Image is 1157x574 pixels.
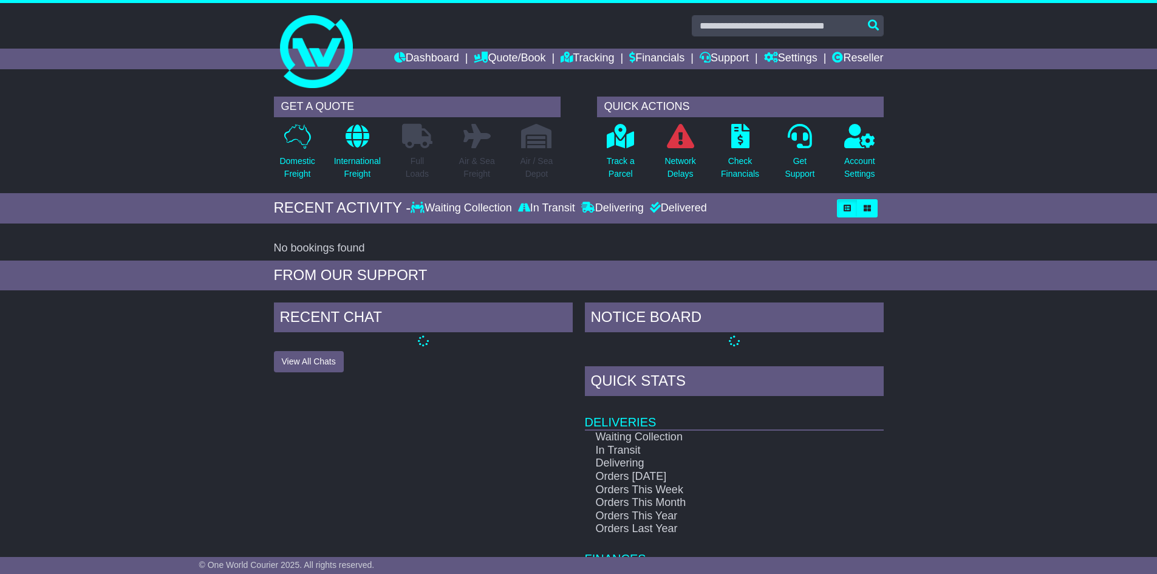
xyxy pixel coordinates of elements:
[844,123,876,187] a: AccountSettings
[664,155,695,180] p: Network Delays
[647,202,707,215] div: Delivered
[279,123,315,187] a: DomesticFreight
[585,399,884,430] td: Deliveries
[585,510,841,523] td: Orders This Year
[199,560,375,570] span: © One World Courier 2025. All rights reserved.
[764,49,817,69] a: Settings
[402,155,432,180] p: Full Loads
[274,97,561,117] div: GET A QUOTE
[585,444,841,457] td: In Transit
[274,199,411,217] div: RECENT ACTIVITY -
[664,123,696,187] a: NetworkDelays
[785,155,814,180] p: Get Support
[720,123,760,187] a: CheckFinancials
[334,155,381,180] p: International Freight
[721,155,759,180] p: Check Financials
[394,49,459,69] a: Dashboard
[784,123,815,187] a: GetSupport
[585,536,884,567] td: Finances
[629,49,684,69] a: Financials
[274,351,344,372] button: View All Chats
[585,430,841,444] td: Waiting Collection
[597,97,884,117] div: QUICK ACTIONS
[333,123,381,187] a: InternationalFreight
[585,302,884,335] div: NOTICE BOARD
[474,49,545,69] a: Quote/Book
[606,123,635,187] a: Track aParcel
[607,155,635,180] p: Track a Parcel
[459,155,495,180] p: Air & Sea Freight
[585,483,841,497] td: Orders This Week
[411,202,514,215] div: Waiting Collection
[274,242,884,255] div: No bookings found
[561,49,614,69] a: Tracking
[585,470,841,483] td: Orders [DATE]
[578,202,647,215] div: Delivering
[585,457,841,470] td: Delivering
[832,49,883,69] a: Reseller
[520,155,553,180] p: Air / Sea Depot
[279,155,315,180] p: Domestic Freight
[515,202,578,215] div: In Transit
[585,496,841,510] td: Orders This Month
[844,155,875,180] p: Account Settings
[274,267,884,284] div: FROM OUR SUPPORT
[585,366,884,399] div: Quick Stats
[700,49,749,69] a: Support
[585,522,841,536] td: Orders Last Year
[274,302,573,335] div: RECENT CHAT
